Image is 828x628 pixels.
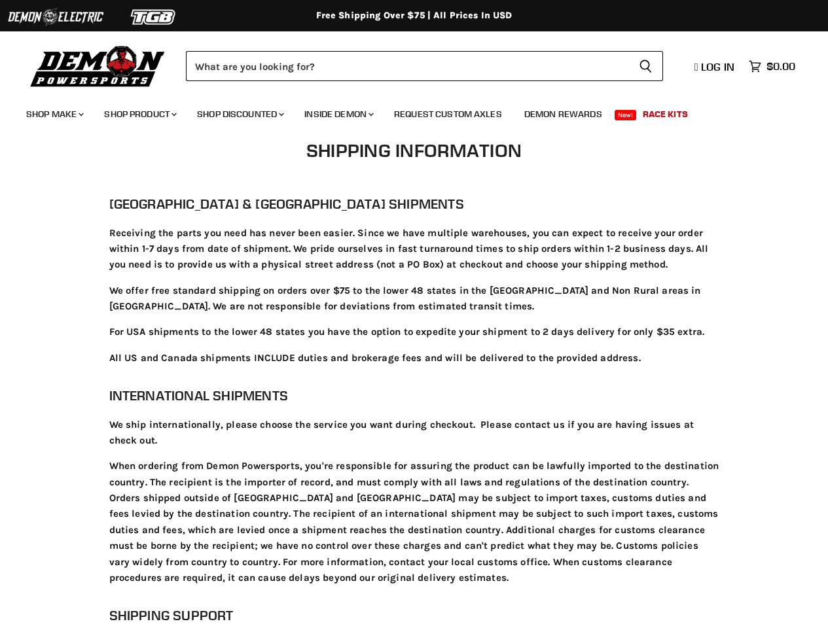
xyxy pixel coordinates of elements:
[16,101,92,128] a: Shop Make
[633,101,698,128] a: Race Kits
[689,61,742,73] a: Log in
[295,101,382,128] a: Inside Demon
[742,57,802,76] a: $0.00
[186,51,663,81] form: Product
[109,225,719,273] p: Receiving the parts you need has never been easier. Since we have multiple warehouses, you can ex...
[766,60,795,73] span: $0.00
[109,283,719,315] p: We offer free standard shipping on orders over $75 to the lower 48 states in the [GEOGRAPHIC_DATA...
[109,605,719,626] h2: Shipping Support
[701,60,734,73] span: Log in
[218,140,611,161] h1: Shipping Information
[628,51,663,81] button: Search
[514,101,612,128] a: Demon Rewards
[26,43,170,89] img: Demon Powersports
[186,51,628,81] input: Search
[109,417,719,449] p: We ship internationally, please choose the service you want during checkout. Please contact us if...
[384,101,512,128] a: Request Custom Axles
[7,5,105,29] img: Demon Electric Logo 2
[187,101,292,128] a: Shop Discounted
[16,96,792,128] ul: Main menu
[109,350,719,366] p: All US and Canada shipments INCLUDE duties and brokerage fees and will be delivered to the provid...
[105,5,203,29] img: TGB Logo 2
[94,101,185,128] a: Shop Product
[109,385,719,406] h2: International Shipments
[109,324,719,340] p: For USA shipments to the lower 48 states you have the option to expedite your shipment to 2 days ...
[615,110,637,120] span: New!
[109,194,719,215] h2: [GEOGRAPHIC_DATA] & [GEOGRAPHIC_DATA] Shipments
[109,458,719,585] p: When ordering from Demon Powersports, you're responsible for assuring the product can be lawfully...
